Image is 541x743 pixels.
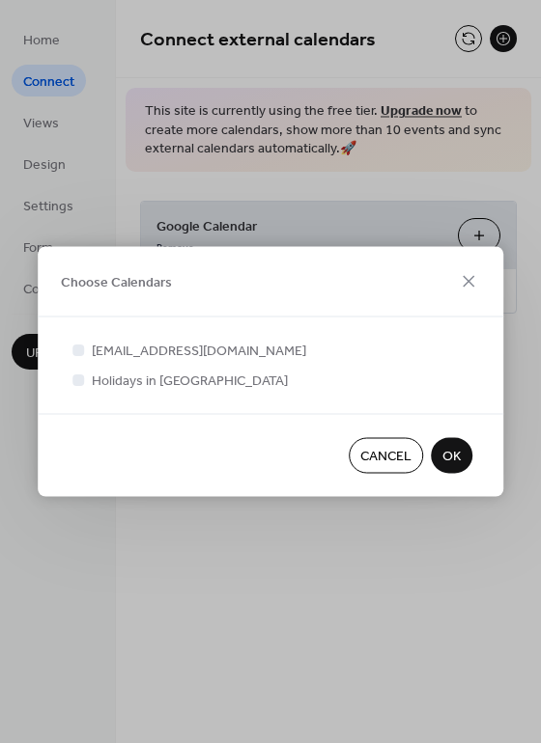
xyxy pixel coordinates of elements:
button: OK [431,438,472,474]
span: Cancel [360,447,412,467]
span: Choose Calendars [61,273,172,293]
button: Cancel [349,438,423,474]
span: Holidays in [GEOGRAPHIC_DATA] [92,371,288,392]
span: [EMAIL_ADDRESS][DOMAIN_NAME] [92,342,306,362]
span: OK [442,447,461,467]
